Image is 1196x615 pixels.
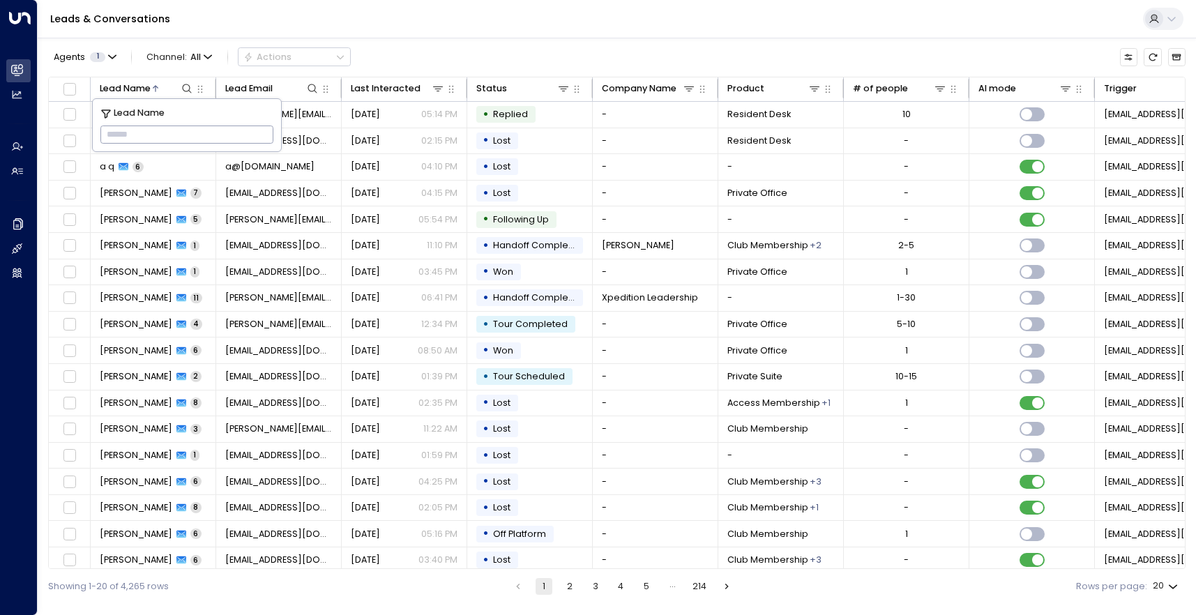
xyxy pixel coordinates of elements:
[727,266,787,278] span: Private Office
[493,554,510,565] span: Lost
[142,48,217,66] span: Channel:
[190,555,202,565] span: 6
[638,578,655,595] button: Go to page 5
[727,344,787,357] span: Private Office
[493,108,528,120] span: Replied
[54,53,85,62] span: Agents
[351,135,380,147] span: Apr 24, 2025
[225,554,333,566] span: abbyhawkins19@gmail.com
[612,578,629,595] button: Go to page 4
[1104,81,1137,96] div: Trigger
[493,266,513,278] span: Won
[61,238,77,254] span: Toggle select row
[905,397,908,409] div: 1
[593,312,718,337] td: -
[727,528,808,540] span: Club Membership
[100,160,114,173] span: a q
[904,135,909,147] div: -
[61,448,77,464] span: Toggle select row
[225,291,333,304] span: aaron.m.kindall@gmail.com
[190,476,202,487] span: 6
[690,578,709,595] button: Go to page 214
[810,239,822,252] div: Private Office,Resident Desk
[905,344,908,357] div: 1
[904,554,909,566] div: -
[483,156,489,178] div: •
[483,104,489,126] div: •
[727,501,808,514] span: Club Membership
[225,423,333,435] span: hakes-brave5t@icloud.com
[483,523,489,545] div: •
[727,187,787,199] span: Private Office
[190,241,199,251] span: 1
[100,370,172,383] span: Aaron Andrew
[61,81,77,97] span: Toggle select all
[61,526,77,542] span: Toggle select row
[1168,48,1186,66] button: Archived Leads
[351,476,380,488] span: Feb 14, 2025
[483,340,489,361] div: •
[476,81,507,96] div: Status
[978,81,1016,96] div: AI mode
[423,423,457,435] p: 11:22 AM
[727,318,787,331] span: Private Office
[483,235,489,257] div: •
[421,370,457,383] p: 01:39 PM
[190,214,202,225] span: 5
[421,135,457,147] p: 02:15 PM
[190,293,202,303] span: 11
[904,213,909,226] div: -
[727,108,791,121] span: Resident Desk
[904,476,909,488] div: -
[483,261,489,282] div: •
[602,291,698,304] span: Xpedition Leadership
[421,187,457,199] p: 04:15 PM
[483,445,489,466] div: •
[351,423,380,435] span: May 04, 2025
[61,342,77,358] span: Toggle select row
[483,208,489,230] div: •
[61,264,77,280] span: Toggle select row
[190,424,202,434] span: 3
[493,160,510,172] span: Lost
[243,52,292,63] div: Actions
[904,449,909,462] div: -
[114,106,165,120] span: Lead Name
[493,449,510,461] span: Lost
[1153,577,1181,595] div: 20
[718,443,844,469] td: -
[351,187,380,199] span: Mar 19, 2025
[418,213,457,226] p: 05:54 PM
[483,418,489,440] div: •
[593,443,718,469] td: -
[493,187,510,199] span: Lost
[351,370,380,383] span: May 09, 2025
[509,578,735,595] nav: pagination navigation
[718,206,844,232] td: -
[476,81,571,96] div: Status
[190,529,202,539] span: 6
[351,449,380,462] span: Mar 11, 2025
[61,317,77,333] span: Toggle select row
[483,183,489,204] div: •
[895,370,917,383] div: 10-15
[225,81,273,96] div: Lead Email
[727,370,782,383] span: Private Suite
[493,476,510,487] span: Lost
[100,187,172,199] span: Aaron Blake
[190,371,202,381] span: 2
[100,397,172,409] span: Aaron Bata
[853,81,908,96] div: # of people
[61,421,77,437] span: Toggle select row
[483,130,489,151] div: •
[351,528,380,540] span: Aug 05, 2025
[225,160,315,173] span: a@qfs.com
[727,397,820,409] span: Access Membership
[61,369,77,385] span: Toggle select row
[190,52,201,62] span: All
[810,501,819,514] div: Resident Desk
[421,108,457,121] p: 05:14 PM
[727,554,808,566] span: Club Membership
[190,188,202,198] span: 7
[822,397,831,409] div: Resident Desk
